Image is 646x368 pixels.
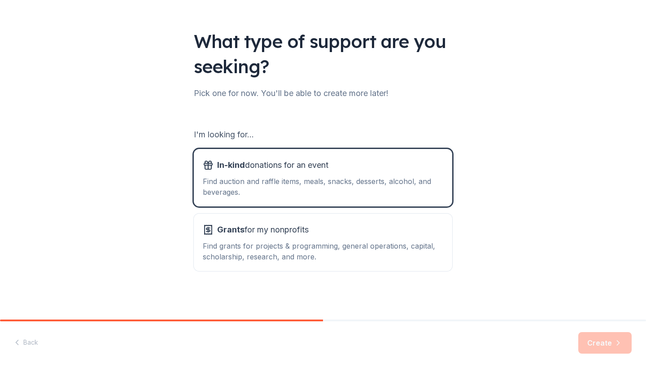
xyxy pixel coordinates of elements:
div: Pick one for now. You'll be able to create more later! [194,86,452,101]
div: Find grants for projects & programming, general operations, capital, scholarship, research, and m... [203,241,443,262]
button: Grantsfor my nonprofitsFind grants for projects & programming, general operations, capital, schol... [194,214,452,271]
span: for my nonprofits [217,223,309,237]
button: In-kinddonations for an eventFind auction and raffle items, meals, snacks, desserts, alcohol, and... [194,149,452,206]
span: donations for an event [217,158,328,172]
div: I'm looking for... [194,127,452,142]
span: In-kind [217,160,245,170]
span: Grants [217,225,244,234]
div: Find auction and raffle items, meals, snacks, desserts, alcohol, and beverages. [203,176,443,197]
div: What type of support are you seeking? [194,29,452,79]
